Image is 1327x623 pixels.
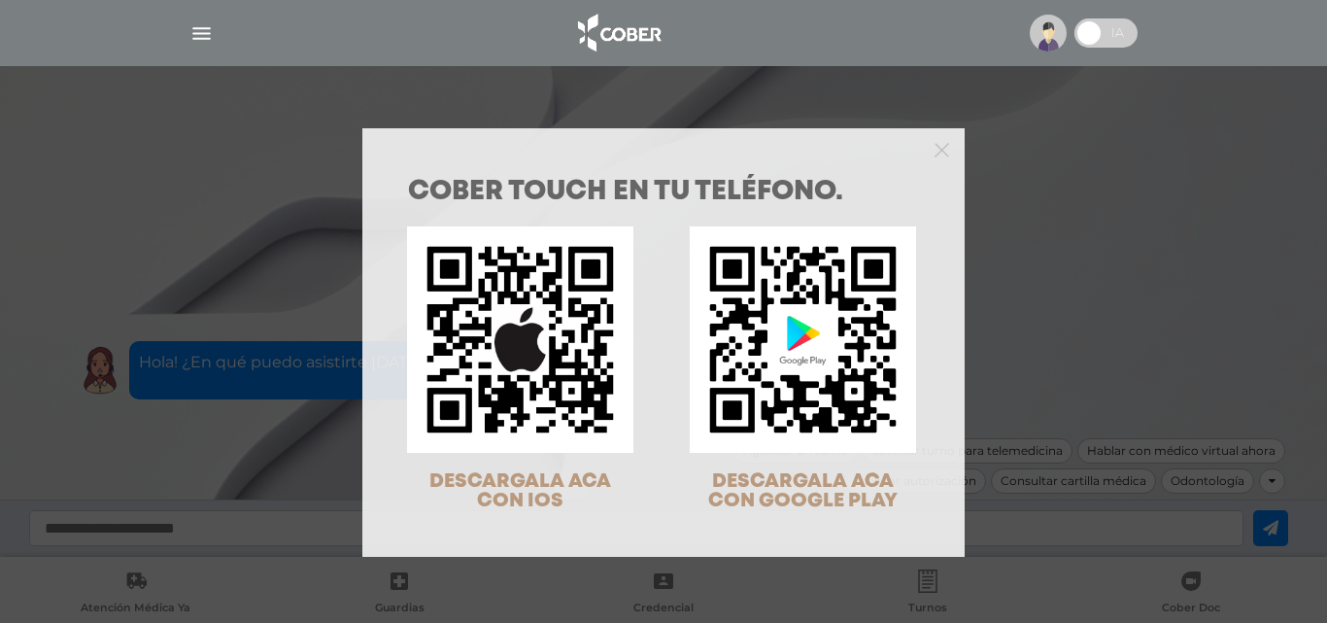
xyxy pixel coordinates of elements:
[429,472,611,510] span: DESCARGALA ACA CON IOS
[407,226,633,453] img: qr-code
[408,179,919,206] h1: COBER TOUCH en tu teléfono.
[935,140,949,157] button: Close
[690,226,916,453] img: qr-code
[708,472,898,510] span: DESCARGALA ACA CON GOOGLE PLAY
